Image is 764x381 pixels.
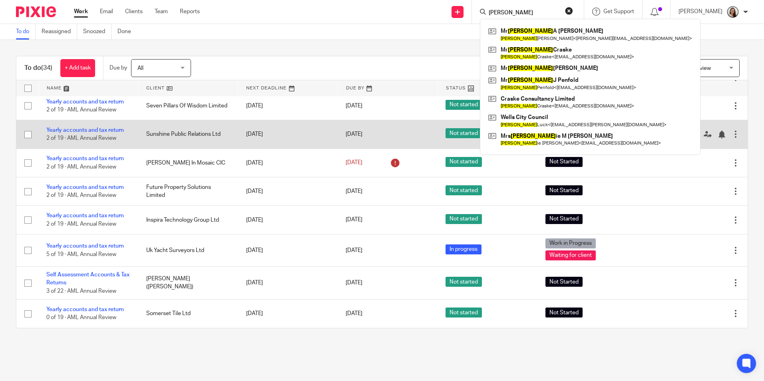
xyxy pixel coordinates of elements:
span: Not Started [545,277,583,287]
span: 3 of 22 · AML Annual Review [46,288,116,294]
img: Pixie [16,6,56,17]
a: Yearly accounts and tax return [46,127,124,133]
span: 0 of 19 · AML Annual Review [46,315,116,320]
span: [DATE] [346,103,362,109]
a: Yearly accounts and tax return [46,99,124,105]
input: Search [488,10,560,17]
span: 2 of 19 · AML Annual Review [46,136,116,141]
span: (34) [41,65,52,71]
td: Inspira Technology Group Ltd [138,206,238,234]
td: Somerset Tile Ltd [138,300,238,328]
td: [DATE] [238,206,338,234]
td: [PERSON_NAME] In Mosaic CIC [138,149,238,177]
span: Not Started [545,185,583,195]
a: Reassigned [42,24,77,40]
td: [DATE] [238,300,338,328]
a: Yearly accounts and tax return [46,156,124,161]
td: [DATE] [238,120,338,149]
span: Not started [446,100,482,110]
a: Email [100,8,113,16]
span: Not started [446,214,482,224]
td: [DATE] [238,177,338,206]
a: Self Assessment Accounts & Tax Returns [46,272,129,286]
span: In progress [446,244,481,254]
td: Future Property Solutions Limited [138,177,238,206]
span: 2 of 19 · AML Annual Review [46,107,116,113]
td: Seven Pillars Of Wisdom Limited [138,91,238,120]
td: [DATE] [238,91,338,120]
h1: To do [24,64,52,72]
td: [DATE] [238,234,338,266]
a: Yearly accounts and tax return [46,307,124,312]
p: [PERSON_NAME] [678,8,722,16]
td: [PERSON_NAME] ([PERSON_NAME]) [138,266,238,299]
span: Get Support [603,9,634,14]
span: 5 of 19 · AML Annual Review [46,252,116,257]
span: Work in Progress [545,238,596,248]
p: Due by [109,64,127,72]
span: [DATE] [346,160,362,166]
span: Not Started [545,308,583,317]
span: [DATE] [346,131,362,137]
span: Not started [446,185,482,195]
span: [DATE] [346,189,362,194]
span: [DATE] [346,311,362,316]
span: Not started [446,308,482,317]
td: Uk Yacht Surveyors Ltd [138,234,238,266]
a: Team [155,8,168,16]
span: All [137,65,143,71]
span: Not Started [545,157,583,167]
a: Snoozed [83,24,111,40]
span: Not started [446,277,482,287]
a: Reports [180,8,200,16]
a: Yearly accounts and tax return [46,243,124,249]
span: Not started [446,157,482,167]
td: Sunshine Public Relations Ltd [138,120,238,149]
a: Yearly accounts and tax return [46,185,124,190]
button: Clear [565,7,573,15]
span: [DATE] [346,248,362,253]
span: Not Started [545,214,583,224]
a: + Add task [60,59,95,77]
span: Not started [446,128,482,138]
span: 2 of 19 · AML Annual Review [46,164,116,170]
span: 2 of 19 · AML Annual Review [46,221,116,227]
td: [DATE] [238,266,338,299]
td: [DATE] [238,149,338,177]
span: Waiting for client [545,250,596,260]
a: Work [74,8,88,16]
img: Profile.png [726,6,739,18]
a: Clients [125,8,143,16]
a: Yearly accounts and tax return [46,213,124,218]
span: 2 of 19 · AML Annual Review [46,192,116,198]
span: [DATE] [346,217,362,223]
span: [DATE] [346,280,362,286]
a: To do [16,24,36,40]
a: Done [117,24,137,40]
